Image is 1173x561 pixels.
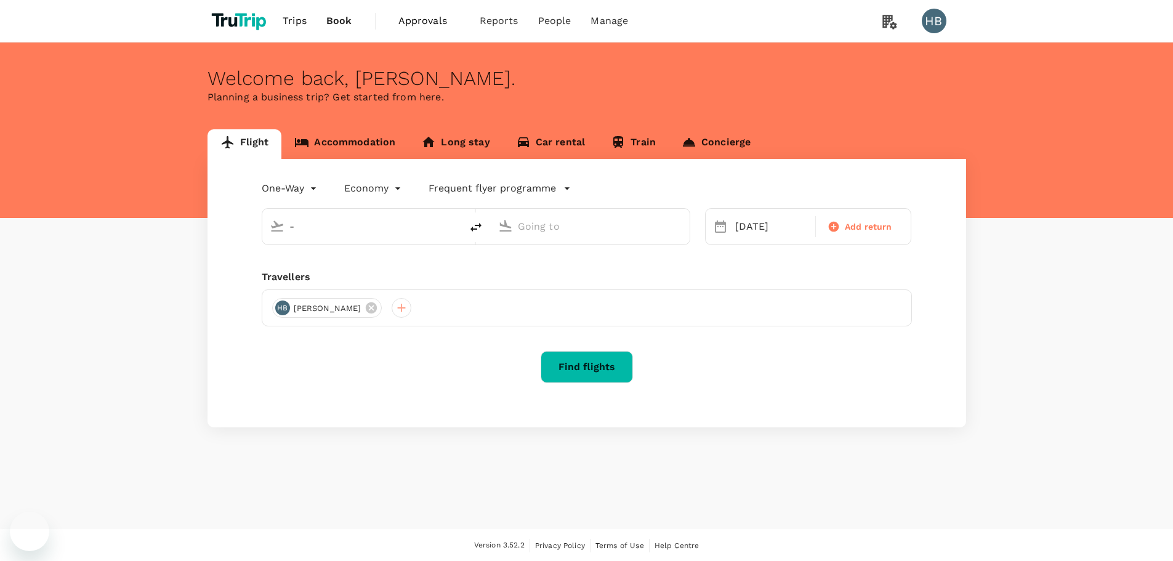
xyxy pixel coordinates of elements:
div: Travellers [262,270,912,285]
p: Planning a business trip? Get started from here. [208,90,966,105]
a: Flight [208,129,282,159]
div: Economy [344,179,404,198]
button: delete [461,212,491,242]
div: HB [275,301,290,315]
button: Open [453,225,455,227]
span: Privacy Policy [535,541,585,550]
a: Long stay [408,129,502,159]
input: Depart from [289,217,435,236]
div: Welcome back , [PERSON_NAME] . [208,67,966,90]
button: Open [681,225,683,227]
a: Accommodation [281,129,408,159]
span: Version 3.52.2 [474,539,525,552]
a: Terms of Use [595,539,644,552]
span: [PERSON_NAME] [286,302,369,315]
a: Concierge [669,129,764,159]
button: Frequent flyer programme [429,181,571,196]
input: Going to [518,217,664,236]
button: Find flights [541,351,633,383]
span: Trips [283,14,307,28]
span: Reports [480,14,518,28]
span: Add return [845,220,892,233]
span: Manage [591,14,628,28]
div: One-Way [262,179,320,198]
iframe: Button to launch messaging window [10,512,49,551]
p: Frequent flyer programme [429,181,556,196]
a: Help Centre [655,539,699,552]
a: Privacy Policy [535,539,585,552]
a: Train [598,129,669,159]
div: HB[PERSON_NAME] [272,298,382,318]
a: Car rental [503,129,599,159]
span: Terms of Use [595,541,644,550]
span: Help Centre [655,541,699,550]
span: Book [326,14,352,28]
div: HB [922,9,946,33]
img: TruTrip logo [208,7,273,34]
span: Approvals [398,14,460,28]
span: People [538,14,571,28]
div: [DATE] [730,214,813,239]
